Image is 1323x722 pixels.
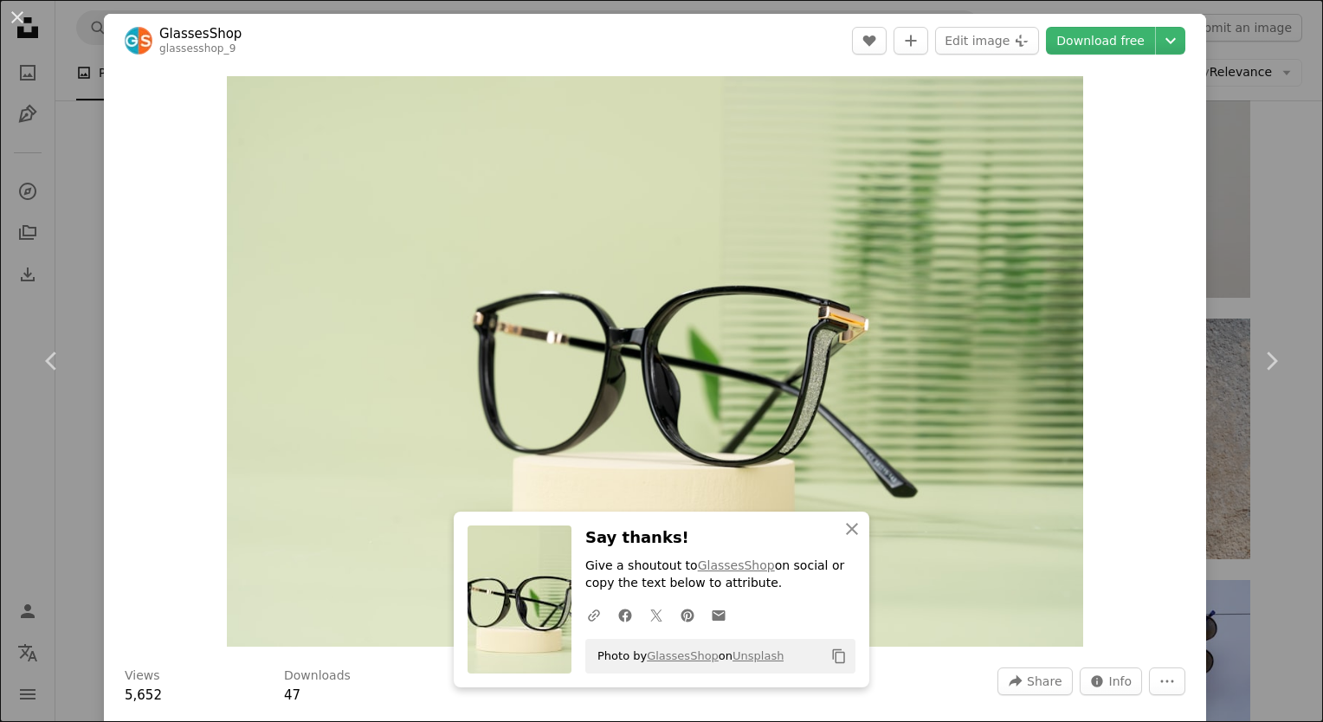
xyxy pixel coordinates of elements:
a: GlassesShop [647,649,719,662]
img: Go to GlassesShop's profile [125,27,152,55]
a: Share over email [703,597,734,632]
a: GlassesShop [698,558,775,572]
span: 5,652 [125,687,162,703]
button: Copy to clipboard [824,641,854,671]
h3: Views [125,667,160,685]
button: Share this image [997,667,1072,695]
a: Share on Pinterest [672,597,703,632]
span: 47 [284,687,300,703]
button: Choose download size [1156,27,1185,55]
img: A pair of glasses sitting on top of a table [227,76,1083,647]
h3: Downloads [284,667,351,685]
span: Photo by on [589,642,784,670]
button: More Actions [1149,667,1185,695]
a: Share on Twitter [641,597,672,632]
button: Zoom in on this image [227,76,1083,647]
button: Add to Collection [894,27,928,55]
a: Next [1219,278,1323,444]
button: Edit image [935,27,1039,55]
a: Download free [1046,27,1155,55]
a: Unsplash [732,649,784,662]
span: Info [1109,668,1133,694]
button: Stats about this image [1080,667,1143,695]
h3: Say thanks! [585,525,855,551]
a: Share on Facebook [610,597,641,632]
span: Share [1027,668,1062,694]
a: glassesshop_9 [159,42,236,55]
a: GlassesShop [159,25,242,42]
button: Like [852,27,887,55]
p: Give a shoutout to on social or copy the text below to attribute. [585,558,855,592]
